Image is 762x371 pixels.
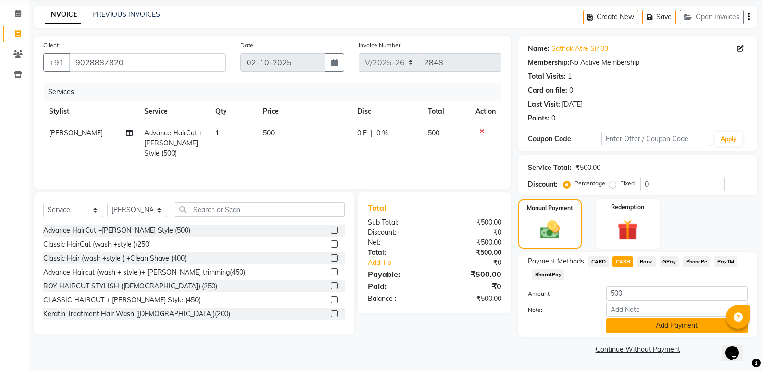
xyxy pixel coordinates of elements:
label: Percentage [575,179,605,188]
label: Amount: [521,289,599,298]
button: Save [642,10,676,24]
th: Price [257,101,351,122]
div: Points: [528,113,550,123]
input: Amount [606,286,748,301]
th: Service [138,101,210,122]
th: Total [422,101,470,122]
label: Note: [521,306,599,314]
button: +91 [43,53,70,72]
div: Advance Haircut (wash + style )+ [PERSON_NAME] trimming(450) [43,267,245,277]
span: 500 [263,129,275,137]
div: Sub Total: [361,217,435,227]
span: 0 F [357,128,367,138]
button: Create New [583,10,638,24]
div: Membership: [528,58,570,68]
div: Services [44,83,509,101]
button: Add Payment [606,318,748,333]
div: Classic Hair (wash +style ) +Clean Shave (400) [43,253,187,263]
div: ₹0 [435,280,509,292]
div: ₹500.00 [435,248,509,258]
div: [DATE] [562,99,583,109]
div: ₹0 [435,227,509,238]
span: PayTM [714,256,737,267]
div: Total: [361,248,435,258]
span: Bank [637,256,656,267]
span: GPay [660,256,679,267]
div: Coupon Code [528,134,601,144]
img: _cash.svg [534,218,566,241]
span: 500 [428,129,439,137]
div: Name: [528,44,550,54]
div: ₹500.00 [435,217,509,227]
span: BharatPay [532,269,564,280]
a: Continue Without Payment [520,345,755,355]
div: 1 [568,72,572,82]
a: PREVIOUS INVOICES [92,10,160,19]
div: ₹500.00 [435,238,509,248]
div: ₹0 [447,258,509,268]
div: BOY HAIRCUT STYLISH ([DEMOGRAPHIC_DATA]) (250) [43,281,217,291]
div: ₹500.00 [435,294,509,304]
span: 0 % [376,128,388,138]
input: Search by Name/Mobile/Email/Code [69,53,226,72]
div: ₹500.00 [575,163,600,173]
th: Disc [351,101,423,122]
span: [PERSON_NAME] [49,129,103,137]
label: Redemption [611,203,644,212]
span: PhonePe [683,256,710,267]
div: Balance : [361,294,435,304]
div: Service Total: [528,163,572,173]
span: CASH [612,256,633,267]
div: Last Visit: [528,99,560,109]
input: Add Note [606,302,748,317]
iframe: chat widget [722,333,752,361]
div: 0 [569,85,573,96]
span: CARD [588,256,609,267]
div: Classic HairCut (wash +style )(250) [43,239,151,250]
div: Keratin Treatment Hair Wash ([DEMOGRAPHIC_DATA])(200) [43,309,230,319]
input: Enter Offer / Coupon Code [601,132,711,146]
th: Qty [210,101,257,122]
span: Payment Methods [528,256,584,266]
a: Add Tip [361,258,447,268]
th: Stylist [43,101,138,122]
img: _gift.svg [611,217,644,243]
input: Search or Scan [175,202,345,217]
span: 1 [215,129,219,137]
span: | [371,128,373,138]
div: Paid: [361,280,435,292]
span: Total [368,203,390,213]
a: INVOICE [45,6,81,24]
div: Discount: [361,227,435,238]
a: Sathak Atre Sir 03 [551,44,608,54]
label: Client [43,41,59,49]
div: Card on file: [528,85,567,96]
span: Advance HairCut +[PERSON_NAME] Style (500) [144,129,203,157]
div: ₹500.00 [435,268,509,280]
label: Date [240,41,253,49]
label: Manual Payment [527,204,573,213]
div: Total Visits: [528,72,566,82]
div: 0 [551,113,555,123]
button: Apply [715,132,742,146]
div: CLASSIC HAIRCUT + [PERSON_NAME] Style (450) [43,295,200,305]
div: Net: [361,238,435,248]
th: Action [470,101,501,122]
div: Payable: [361,268,435,280]
div: Advance HairCut +[PERSON_NAME] Style (500) [43,226,190,236]
div: No Active Membership [528,58,748,68]
button: Open Invoices [680,10,744,24]
div: Discount: [528,180,558,190]
label: Fixed [620,179,635,188]
label: Invoice Number [359,41,400,49]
